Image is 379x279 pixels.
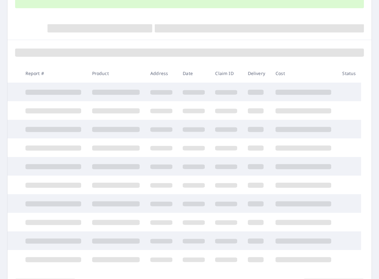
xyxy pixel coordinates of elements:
[20,64,87,83] th: Report #
[210,64,242,83] th: Claim ID
[145,64,178,83] th: Address
[178,64,210,83] th: Date
[243,64,271,83] th: Delivery
[87,64,145,83] th: Product
[337,64,361,83] th: Status
[270,64,337,83] th: Cost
